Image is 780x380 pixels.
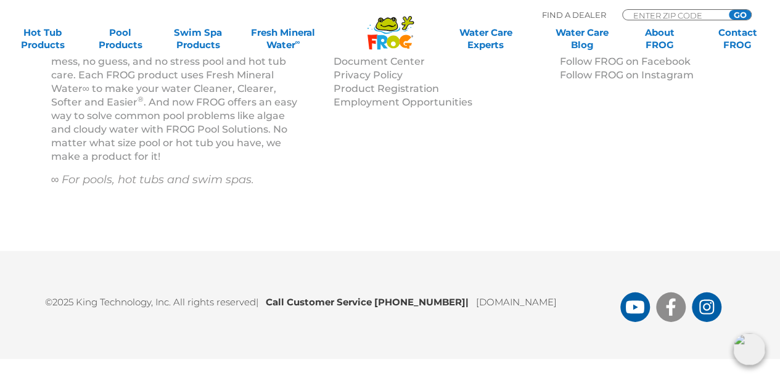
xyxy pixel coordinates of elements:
[632,10,715,20] input: Zip Code Form
[559,69,693,81] a: Follow FROG on Instagram
[295,38,300,46] sup: ∞
[12,27,73,51] a: Hot TubProducts
[51,173,255,186] em: ∞ For pools, hot tubs and swim spas.
[707,27,768,51] a: ContactFROG
[656,292,686,322] a: FROG Products Facebook Page
[334,69,403,81] a: Privacy Policy
[476,296,557,308] a: [DOMAIN_NAME]
[138,94,144,104] sup: ®
[729,10,751,20] input: GO
[51,14,303,163] p: For more than 25 years, FROG has sanitized pools, hot tubs and swim spas in its unique, patented ...
[45,288,620,310] p: ©2025 King Technology, Inc. All rights reserved
[542,9,606,20] p: Find A Dealer
[266,296,476,308] b: Call Customer Service [PHONE_NUMBER]
[437,27,535,51] a: Water CareExperts
[692,292,721,322] a: FROG Products Instagram Page
[245,27,321,51] a: Fresh MineralWater∞
[168,27,228,51] a: Swim SpaProducts
[256,296,258,308] span: |
[552,27,612,51] a: Water CareBlog
[620,292,650,322] a: FROG Products You Tube Page
[630,27,690,51] a: AboutFROG
[733,333,765,365] img: openIcon
[466,296,469,308] span: |
[559,56,690,67] a: Follow FROG on Facebook
[334,96,472,108] a: Employment Opportunities
[334,83,439,94] a: Product Registration
[334,56,425,67] a: Document Center
[90,27,150,51] a: PoolProducts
